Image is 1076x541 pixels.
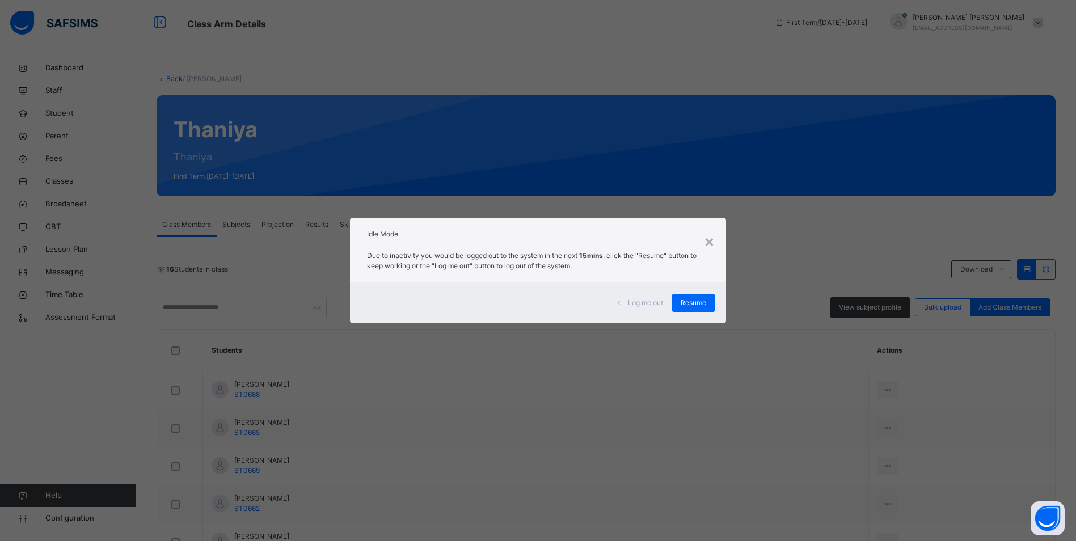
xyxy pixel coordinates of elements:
button: Open asap [1031,501,1065,535]
p: Due to inactivity you would be logged out to the system in the next , click the "Resume" button t... [367,251,710,271]
div: × [704,229,715,253]
strong: 15mins [579,251,603,260]
span: Resume [681,298,706,308]
h2: Idle Mode [367,229,710,239]
span: Log me out [628,298,663,308]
